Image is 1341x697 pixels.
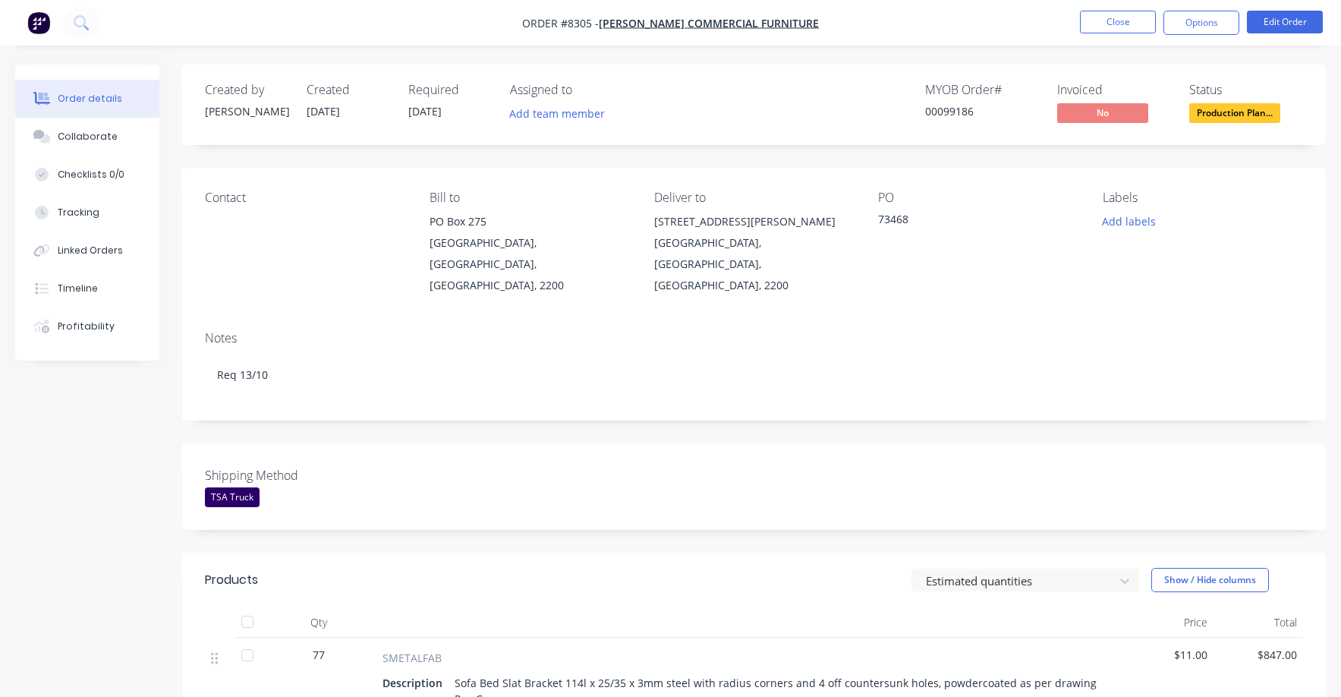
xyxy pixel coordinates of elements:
[15,232,159,270] button: Linked Orders
[27,11,50,34] img: Factory
[654,191,855,205] div: Deliver to
[1103,191,1303,205] div: Labels
[307,104,340,118] span: [DATE]
[408,83,492,97] div: Required
[1057,103,1148,122] span: No
[1057,83,1171,97] div: Invoiced
[15,118,159,156] button: Collaborate
[1214,607,1304,638] div: Total
[408,104,442,118] span: [DATE]
[1189,103,1280,126] button: Production Plan...
[58,130,118,143] div: Collaborate
[58,282,98,295] div: Timeline
[878,211,1068,232] div: 73468
[430,211,630,296] div: PO Box 275[GEOGRAPHIC_DATA], [GEOGRAPHIC_DATA], [GEOGRAPHIC_DATA], 2200
[654,211,855,296] div: [STREET_ADDRESS][PERSON_NAME][GEOGRAPHIC_DATA], [GEOGRAPHIC_DATA], [GEOGRAPHIC_DATA], 2200
[1247,11,1323,33] button: Edit Order
[654,232,855,296] div: [GEOGRAPHIC_DATA], [GEOGRAPHIC_DATA], [GEOGRAPHIC_DATA], 2200
[313,647,325,663] span: 77
[205,571,258,589] div: Products
[15,194,159,232] button: Tracking
[1163,11,1239,35] button: Options
[925,103,1039,119] div: 00099186
[15,156,159,194] button: Checklists 0/0
[1189,103,1280,122] span: Production Plan...
[522,16,599,30] span: Order #8305 -
[58,206,99,219] div: Tracking
[1080,11,1156,33] button: Close
[430,191,630,205] div: Bill to
[1151,568,1269,592] button: Show / Hide columns
[58,92,122,106] div: Order details
[205,103,288,119] div: [PERSON_NAME]
[1220,647,1298,663] span: $847.00
[58,244,123,257] div: Linked Orders
[15,307,159,345] button: Profitability
[307,83,390,97] div: Created
[1129,647,1207,663] span: $11.00
[273,607,364,638] div: Qty
[205,352,1303,398] div: Req 13/10
[510,103,613,124] button: Add team member
[502,103,613,124] button: Add team member
[58,320,115,333] div: Profitability
[878,191,1078,205] div: PO
[1123,607,1214,638] div: Price
[430,211,630,232] div: PO Box 275
[430,232,630,296] div: [GEOGRAPHIC_DATA], [GEOGRAPHIC_DATA], [GEOGRAPHIC_DATA], 2200
[15,80,159,118] button: Order details
[15,270,159,307] button: Timeline
[1094,211,1164,232] button: Add labels
[205,331,1303,345] div: Notes
[205,83,288,97] div: Created by
[599,16,819,30] a: [PERSON_NAME] Commercial Furniture
[205,487,260,507] div: TSA Truck
[205,466,395,484] label: Shipping Method
[382,672,449,694] div: Description
[1189,83,1303,97] div: Status
[58,168,124,181] div: Checklists 0/0
[925,83,1039,97] div: MYOB Order #
[510,83,662,97] div: Assigned to
[654,211,855,232] div: [STREET_ADDRESS][PERSON_NAME]
[382,650,442,666] span: SMETALFAB
[205,191,405,205] div: Contact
